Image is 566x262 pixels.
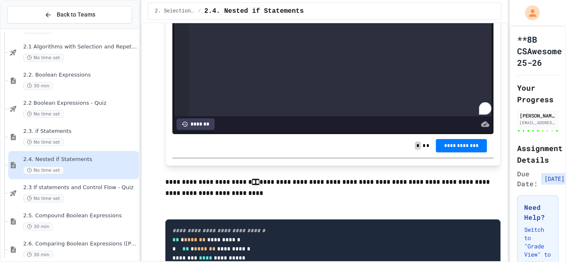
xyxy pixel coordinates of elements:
span: 2.5. Compound Boolean Expressions [23,212,137,219]
span: 2.1 Algorithms with Selection and Repetition - Topic 2.1 [23,43,137,50]
span: 30 min [23,251,53,259]
span: Back to Teams [57,10,95,19]
span: 2.4. Nested if Statements [204,6,304,16]
span: Due Date: [517,169,538,189]
div: [PERSON_NAME] [520,112,556,119]
span: 2.4. Nested if Statements [23,156,137,163]
h3: Need Help? [524,202,551,222]
span: No time set [23,138,64,146]
div: My Account [516,3,542,22]
span: 30 min [23,223,53,231]
span: 2.6. Comparing Boolean Expressions ([PERSON_NAME] Laws) [23,240,137,248]
span: No time set [23,54,64,62]
h1: **8B CSAwesome 25-26 [517,34,562,68]
h2: Assignment Details [517,142,559,166]
div: [EMAIL_ADDRESS][DOMAIN_NAME] [520,120,556,126]
span: 30 min [23,82,53,90]
span: No time set [23,195,64,202]
span: No time set [23,166,64,174]
span: 2.3 If statements and Control Flow - Quiz [23,184,137,191]
h2: Your Progress [517,82,559,105]
span: 2.3. if Statements [23,128,137,135]
button: Back to Teams [7,6,132,24]
span: 2.2. Boolean Expressions [23,72,137,79]
span: 2. Selection and Iteration [155,8,195,14]
span: 2.2 Boolean Expressions - Quiz [23,100,137,107]
span: / [198,8,201,14]
span: No time set [23,110,64,118]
